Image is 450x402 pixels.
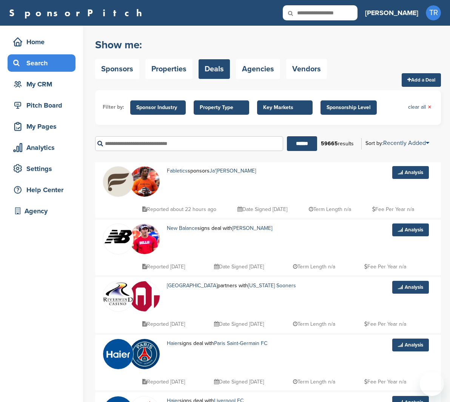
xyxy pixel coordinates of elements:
p: Reported about 22 hours ago [142,205,216,214]
p: Term Length n/a [293,262,335,271]
div: Agency [11,204,76,218]
p: Date Signed [DATE] [237,205,287,214]
a: Help Center [8,181,76,199]
p: Reported [DATE] [142,319,185,329]
img: Ja'marr chase [129,166,160,202]
div: Settings [11,162,76,176]
a: [GEOGRAPHIC_DATA] [167,282,217,289]
p: Reported [DATE] [142,377,185,387]
a: Vendors [286,59,327,79]
p: Fee Per Year n/a [364,262,406,271]
span: TR [426,5,441,20]
a: New Balance [167,225,197,231]
img: Data?1415805766 [129,281,160,323]
p: Date Signed [DATE] [214,319,264,329]
p: Reported [DATE] [142,262,185,271]
a: My CRM [8,75,76,93]
span: Sponsorship Level [327,103,371,112]
a: My Pages [8,118,76,135]
a: Home [8,33,76,51]
a: Agency [8,202,76,220]
div: My Pages [11,120,76,133]
p: partners with [167,281,336,290]
h2: Show me: [95,38,327,52]
img: Fh8myeok 400x400 [103,339,133,369]
div: Help Center [11,183,76,197]
a: clear all× [408,103,432,111]
div: Search [11,56,76,70]
iframe: Button to launch messaging window [420,372,444,396]
span: Property Type [200,103,243,112]
div: Analytics [11,141,76,154]
p: Term Length n/a [293,377,335,387]
li: Filter by: [103,103,124,111]
a: Pitch Board [8,97,76,114]
h3: [PERSON_NAME] [365,8,418,18]
p: sponsors [167,166,285,176]
a: Recently Added [383,139,429,147]
a: Add a Deal [402,73,441,87]
a: Agencies [236,59,280,79]
p: Fee Per Year n/a [372,205,414,214]
a: [PERSON_NAME] [365,5,418,21]
p: signs deal with [167,339,299,348]
div: Sort by: [365,140,429,146]
p: Date Signed [DATE] [214,377,264,387]
a: Deals [199,59,230,79]
a: Analysis [392,223,429,236]
img: 220px josh allen [129,224,160,266]
a: Fabletics [167,168,188,174]
div: My CRM [11,77,76,91]
p: Fee Per Year n/a [364,319,406,329]
a: [PERSON_NAME] [232,225,272,231]
img: Hb geub1 400x400 [103,166,133,197]
a: Search [8,54,76,72]
p: Fee Per Year n/a [364,377,406,387]
p: Term Length n/a [309,205,351,214]
span: Sponsor Industry [136,103,180,112]
a: Ja'[PERSON_NAME] [210,168,256,174]
a: SponsorPitch [9,8,147,18]
b: 59665 [321,140,338,147]
span: Key Markets [263,103,307,112]
a: Analysis [392,166,429,179]
div: results [317,137,358,150]
p: Date Signed [DATE] [214,262,264,271]
a: Haier [167,340,179,347]
p: Term Length n/a [293,319,335,329]
a: Analytics [8,139,76,156]
span: × [428,103,432,111]
a: Settings [8,160,76,177]
img: 0x7wxqi8 400x400 [129,339,160,369]
a: Sponsors [95,59,139,79]
img: Data [103,229,133,244]
img: Data [103,282,133,305]
p: signs deal with [167,223,305,233]
a: [US_STATE] Sooners [248,282,296,289]
div: Pitch Board [11,99,76,112]
div: Home [11,35,76,49]
a: Properties [145,59,193,79]
a: Analysis [392,281,429,294]
a: Paris Saint-Germain FC [214,340,267,347]
a: Analysis [392,339,429,351]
